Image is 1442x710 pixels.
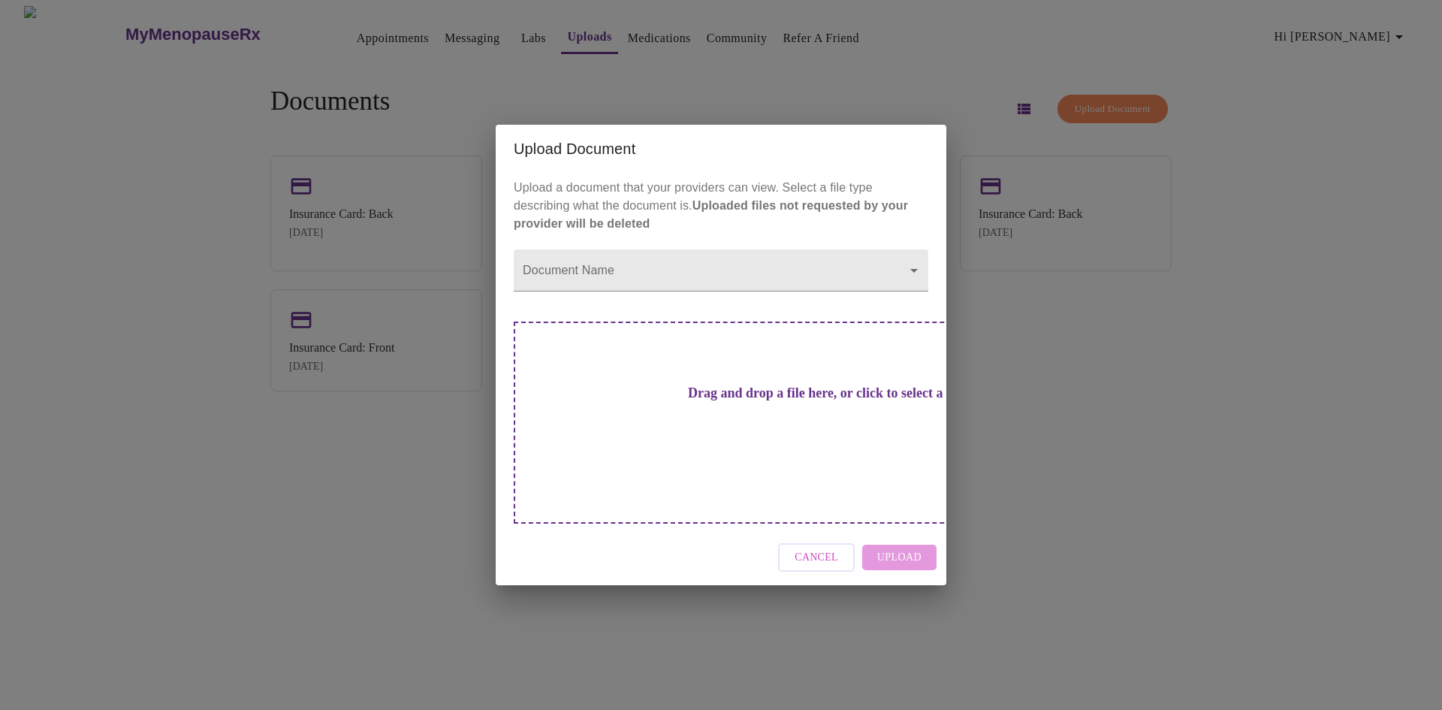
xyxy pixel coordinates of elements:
h3: Drag and drop a file here, or click to select a file [619,385,1033,401]
button: Cancel [778,543,855,573]
span: Cancel [795,548,838,567]
h2: Upload Document [514,137,928,161]
strong: Uploaded files not requested by your provider will be deleted [514,199,908,230]
p: Upload a document that your providers can view. Select a file type describing what the document is. [514,179,928,233]
div: ​ [514,249,928,292]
